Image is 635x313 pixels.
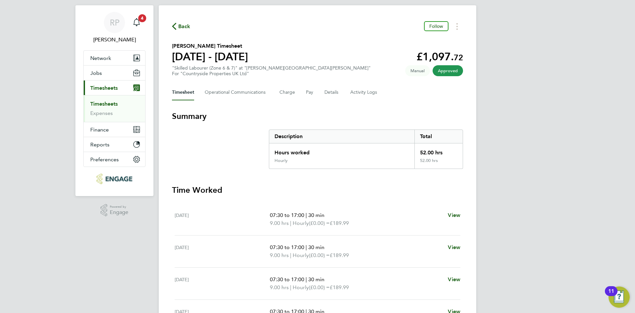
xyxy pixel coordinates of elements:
[416,50,463,63] app-decimal: £1,097.
[90,110,113,116] a: Expenses
[306,84,314,100] button: Pay
[405,65,430,76] span: This timesheet was manually created.
[172,65,371,77] div: "Skilled Labourer (Zone 6 & 7)" at "[PERSON_NAME][GEOGRAPHIC_DATA][PERSON_NAME]"
[110,18,119,27] span: RP
[138,14,146,22] span: 4
[270,276,304,283] span: 07:30 to 17:00
[448,212,460,218] span: View
[270,252,289,258] span: 9.00 hrs
[306,276,307,283] span: |
[451,21,463,31] button: Timesheets Menu
[83,12,146,44] a: RP[PERSON_NAME]
[172,42,248,50] h2: [PERSON_NAME] Timesheet
[175,243,270,259] div: [DATE]
[609,287,630,308] button: Open Resource Center, 11 new notifications
[330,252,349,258] span: £189.99
[279,84,295,100] button: Charge
[290,220,291,226] span: |
[75,5,153,196] nav: Main navigation
[178,23,190,30] span: Back
[308,276,324,283] span: 30 min
[290,284,291,290] span: |
[608,291,614,300] div: 11
[270,244,304,250] span: 07:30 to 17:00
[90,55,111,61] span: Network
[433,65,463,76] span: This timesheet has been approved.
[84,95,145,122] div: Timesheets
[270,284,289,290] span: 9.00 hrs
[448,276,460,283] span: View
[330,284,349,290] span: £189.99
[172,185,463,195] h3: Time Worked
[84,152,145,167] button: Preferences
[90,85,118,91] span: Timesheets
[429,23,443,29] span: Follow
[269,130,414,143] div: Description
[290,252,291,258] span: |
[448,276,460,284] a: View
[269,130,463,169] div: Summary
[84,137,145,152] button: Reports
[84,66,145,80] button: Jobs
[172,71,371,77] div: For "Countryside Properties UK Ltd"
[309,284,330,290] span: (£0.00) =
[90,127,109,133] span: Finance
[97,174,132,184] img: northbuildrecruit-logo-retina.png
[84,122,145,137] button: Finance
[83,36,146,44] span: Richard Pogmore
[172,22,190,30] button: Back
[293,251,309,259] span: Hourly
[324,84,340,100] button: Details
[308,244,324,250] span: 30 min
[275,158,288,163] div: Hourly
[90,156,119,163] span: Preferences
[90,101,118,107] a: Timesheets
[175,276,270,291] div: [DATE]
[90,141,109,148] span: Reports
[205,84,269,100] button: Operational Communications
[269,143,414,158] div: Hours worked
[454,53,463,62] span: 72
[172,111,463,122] h3: Summary
[424,21,448,31] button: Follow
[84,80,145,95] button: Timesheets
[414,158,463,169] div: 52.00 hrs
[306,212,307,218] span: |
[270,212,304,218] span: 07:30 to 17:00
[172,50,248,63] h1: [DATE] - [DATE]
[309,220,330,226] span: (£0.00) =
[270,220,289,226] span: 9.00 hrs
[448,243,460,251] a: View
[293,284,309,291] span: Hourly
[293,219,309,227] span: Hourly
[110,204,128,210] span: Powered by
[414,143,463,158] div: 52.00 hrs
[175,211,270,227] div: [DATE]
[101,204,129,217] a: Powered byEngage
[308,212,324,218] span: 30 min
[172,84,194,100] button: Timesheet
[350,84,378,100] button: Activity Logs
[448,244,460,250] span: View
[448,211,460,219] a: View
[309,252,330,258] span: (£0.00) =
[130,12,143,33] a: 4
[83,174,146,184] a: Go to home page
[84,51,145,65] button: Network
[90,70,102,76] span: Jobs
[330,220,349,226] span: £189.99
[306,244,307,250] span: |
[414,130,463,143] div: Total
[110,210,128,215] span: Engage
